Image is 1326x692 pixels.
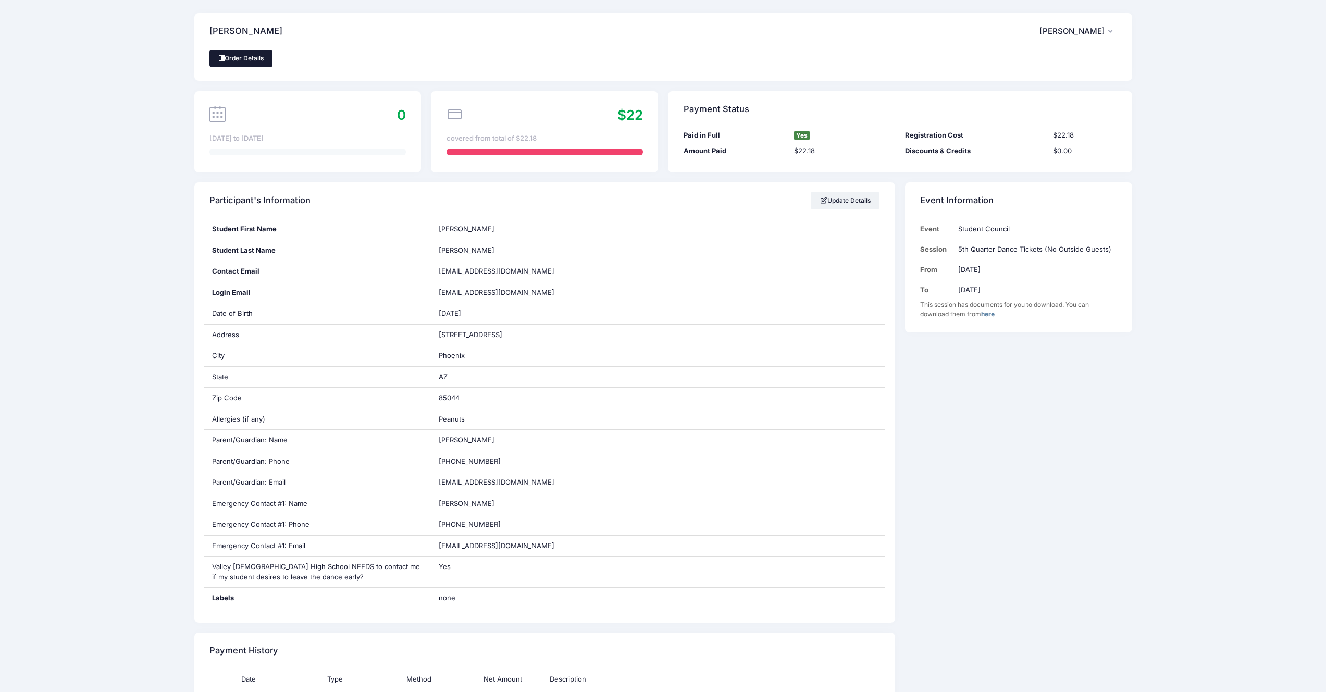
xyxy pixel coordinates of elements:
[439,457,501,465] span: [PHONE_NUMBER]
[204,240,431,261] div: Student Last Name
[204,345,431,366] div: City
[544,669,796,689] th: Description
[439,541,554,550] span: [EMAIL_ADDRESS][DOMAIN_NAME]
[439,288,569,298] span: [EMAIL_ADDRESS][DOMAIN_NAME]
[209,50,273,67] a: Order Details
[397,107,406,123] span: 0
[900,146,1048,156] div: Discounts & Credits
[439,478,554,486] span: [EMAIL_ADDRESS][DOMAIN_NAME]
[953,259,1117,280] td: [DATE]
[209,636,278,666] h4: Payment History
[204,219,431,240] div: Student First Name
[439,499,494,508] span: [PERSON_NAME]
[204,261,431,282] div: Contact Email
[920,259,953,280] td: From
[1039,19,1117,43] button: [PERSON_NAME]
[377,669,461,689] th: Method
[209,17,282,46] h4: [PERSON_NAME]
[920,239,953,259] td: Session
[789,146,900,156] div: $22.18
[439,373,448,381] span: AZ
[204,514,431,535] div: Emergency Contact #1: Phone
[953,239,1117,259] td: 5th Quarter Dance Tickets (No Outside Guests)
[953,219,1117,239] td: Student Council
[678,130,789,141] div: Paid in Full
[439,267,554,275] span: [EMAIL_ADDRESS][DOMAIN_NAME]
[1048,130,1122,141] div: $22.18
[953,280,1117,300] td: [DATE]
[794,131,810,140] span: Yes
[900,130,1048,141] div: Registration Cost
[204,430,431,451] div: Parent/Guardian: Name
[439,520,501,528] span: [PHONE_NUMBER]
[204,536,431,557] div: Emergency Contact #1: Email
[204,588,431,609] div: Labels
[209,669,293,689] th: Date
[439,436,494,444] span: [PERSON_NAME]
[439,246,494,254] span: [PERSON_NAME]
[204,557,431,587] div: Valley [DEMOGRAPHIC_DATA] High School NEEDS to contact me if my student desires to leave the danc...
[811,192,880,209] a: Update Details
[981,310,995,318] a: here
[439,593,569,603] span: none
[439,225,494,233] span: [PERSON_NAME]
[920,280,953,300] td: To
[209,186,311,216] h4: Participant's Information
[204,282,431,303] div: Login Email
[920,300,1117,319] div: This session has documents for you to download. You can download them from
[204,451,431,472] div: Parent/Guardian: Phone
[204,472,431,493] div: Parent/Guardian: Email
[209,133,406,144] div: [DATE] to [DATE]
[678,146,789,156] div: Amount Paid
[204,367,431,388] div: State
[204,388,431,409] div: Zip Code
[204,409,431,430] div: Allergies (if any)
[204,493,431,514] div: Emergency Contact #1: Name
[439,562,451,571] span: Yes
[1039,27,1105,36] span: [PERSON_NAME]
[617,107,643,123] span: $22
[447,133,643,144] div: covered from total of $22.18
[920,186,994,216] h4: Event Information
[920,219,953,239] td: Event
[439,330,502,339] span: [STREET_ADDRESS]
[204,325,431,345] div: Address
[293,669,377,689] th: Type
[1048,146,1122,156] div: $0.00
[439,351,465,360] span: Phoenix
[439,415,465,423] span: Peanuts
[439,309,461,317] span: [DATE]
[204,303,431,324] div: Date of Birth
[461,669,544,689] th: Net Amount
[439,393,460,402] span: 85044
[684,94,749,124] h4: Payment Status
